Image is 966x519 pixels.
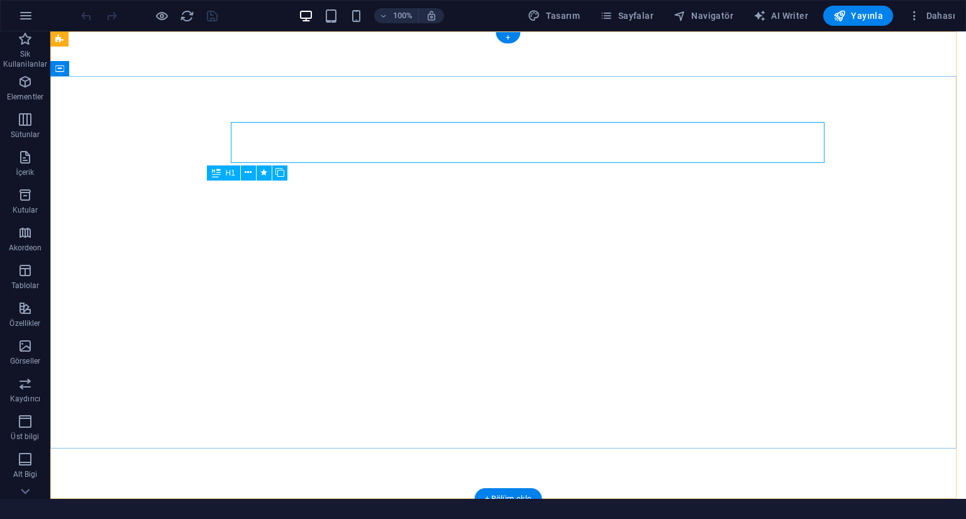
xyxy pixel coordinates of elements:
button: AI Writer [748,6,813,26]
button: Dahası [903,6,960,26]
div: + Bölüm ekle [475,488,542,510]
button: Yayınla [823,6,893,26]
span: Dahası [908,9,955,22]
p: Elementler [7,92,43,102]
div: + [496,32,520,43]
button: Ön izleme modundan çıkıp düzenlemeye devam etmek için buraya tıklayın [154,8,169,23]
p: Sütunlar [11,130,40,140]
span: H1 [226,169,235,177]
span: Navigatör [674,9,733,22]
p: İçerik [16,167,34,177]
span: Sayfalar [600,9,653,22]
span: AI Writer [753,9,808,22]
span: Yayınla [833,9,883,22]
p: Alt Bigi [13,469,38,479]
button: reload [179,8,194,23]
span: Tasarım [528,9,580,22]
div: Tasarım (Ctrl+Alt+Y) [523,6,585,26]
h6: 100% [393,8,413,23]
i: Yeniden boyutlandırmada yakınlaştırma düzeyini seçilen cihaza uyacak şekilde otomatik olarak ayarla. [426,10,437,21]
button: Tasarım [523,6,585,26]
i: Sayfayı yeniden yükleyin [180,9,194,23]
p: Görseller [10,356,40,366]
p: Akordeon [9,243,42,253]
p: Kutular [13,205,38,215]
p: Kaydırıcı [10,394,40,404]
button: Navigatör [669,6,738,26]
p: Tablolar [11,281,40,291]
button: Sayfalar [595,6,658,26]
p: Üst bilgi [11,432,39,442]
p: Özellikler [9,318,40,328]
button: 100% [374,8,419,23]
